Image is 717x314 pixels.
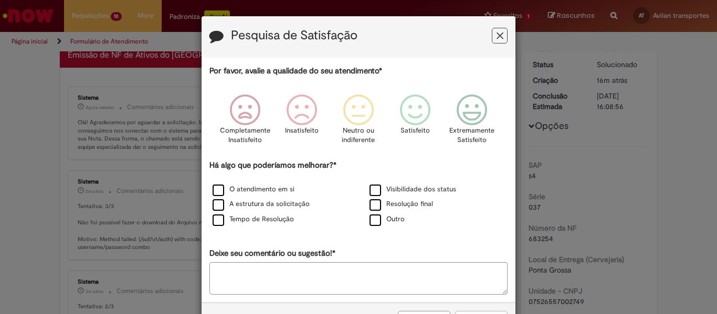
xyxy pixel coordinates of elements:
label: Pesquisa de Satisfação [231,29,357,42]
label: Deixe seu comentário ou sugestão!* [209,248,335,259]
div: Insatisfeito [275,86,329,158]
p: Satisfeito [400,126,430,136]
label: Resolução final [370,199,433,209]
p: Completamente Insatisfeito [220,126,270,145]
div: Extremamente Satisfeito [445,86,499,158]
div: Satisfeito [388,86,442,158]
div: Neutro ou indiferente [332,86,385,158]
p: Neutro ou indiferente [340,126,377,145]
label: Outro [370,214,405,224]
div: Há algo que poderíamos melhorar?* [209,160,508,228]
label: A estrutura da solicitação [213,199,310,209]
label: Visibilidade dos status [370,185,456,194]
label: O atendimento em si [213,185,294,194]
p: Insatisfeito [285,126,319,136]
label: Tempo de Resolução [213,214,294,224]
label: Por favor, avalie a qualidade do seu atendimento* [209,66,382,77]
div: Completamente Insatisfeito [218,86,271,158]
p: Extremamente Satisfeito [449,126,494,145]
